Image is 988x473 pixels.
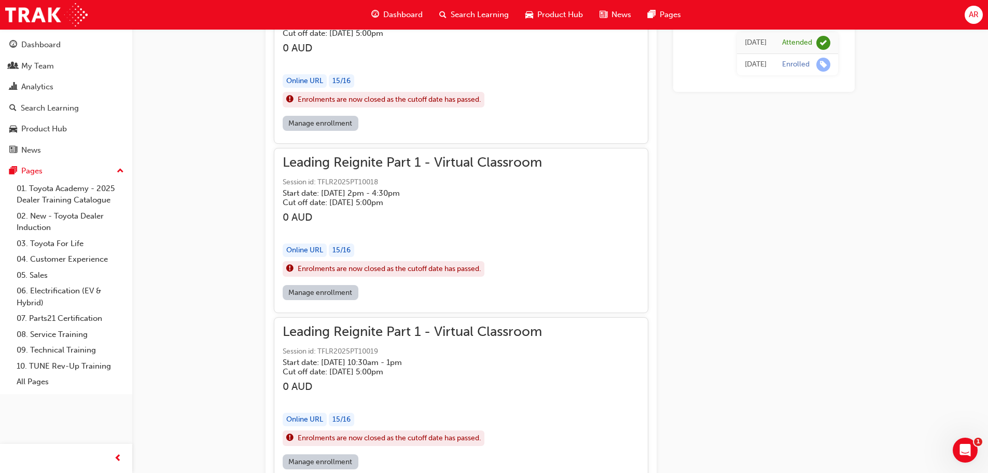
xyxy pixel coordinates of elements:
[451,9,509,21] span: Search Learning
[329,74,354,88] div: 15 / 16
[283,346,542,358] span: Session id: TFLR2025PT10019
[12,374,128,390] a: All Pages
[4,33,128,161] button: DashboardMy TeamAnalyticsSearch LearningProduct HubNews
[9,146,17,155] span: news-icon
[816,36,830,50] span: learningRecordVerb_ATTEND-icon
[12,358,128,374] a: 10. TUNE Rev-Up Training
[21,102,79,114] div: Search Learning
[4,161,128,181] button: Pages
[371,8,379,21] span: guage-icon
[537,9,583,21] span: Product Hub
[283,198,525,207] h5: Cut off date: [DATE] 5:00pm
[283,29,525,38] h5: Cut off date: [DATE] 5:00pm
[363,4,431,25] a: guage-iconDashboard
[286,262,294,276] span: exclaim-icon
[4,35,128,55] a: Dashboard
[974,438,982,446] span: 1
[9,167,17,176] span: pages-icon
[969,9,979,21] span: AR
[12,251,128,267] a: 04. Customer Experience
[283,74,327,88] div: Online URL
[660,9,681,21] span: Pages
[12,310,128,327] a: 07. Parts21 Certification
[298,263,481,275] span: Enrolments are now closed as the cutoff date has passed.
[286,93,294,106] span: exclaim-icon
[21,39,61,51] div: Dashboard
[383,9,423,21] span: Dashboard
[12,283,128,310] a: 06. Electrification (EV & Hybrid)
[965,6,983,24] button: AR
[9,83,17,92] span: chart-icon
[12,236,128,252] a: 03. Toyota For Life
[12,208,128,236] a: 02. New - Toyota Dealer Induction
[953,438,978,463] iframe: Intercom live chat
[517,4,591,25] a: car-iconProduct Hub
[12,267,128,283] a: 05. Sales
[648,8,656,21] span: pages-icon
[4,77,128,97] a: Analytics
[639,4,689,25] a: pages-iconPages
[283,413,327,427] div: Online URL
[21,144,41,156] div: News
[117,165,124,178] span: up-icon
[283,381,542,393] h3: 0 AUD
[12,181,128,208] a: 01. Toyota Academy - 2025 Dealer Training Catalogue
[600,8,607,21] span: news-icon
[329,244,354,258] div: 15 / 16
[21,165,43,177] div: Pages
[283,367,525,376] h5: Cut off date: [DATE] 5:00pm
[283,285,358,300] a: Manage enrollment
[298,94,481,106] span: Enrolments are now closed as the cutoff date has passed.
[21,60,54,72] div: My Team
[283,326,542,338] span: Leading Reignite Part 1 - Virtual Classroom
[283,116,358,131] a: Manage enrollment
[745,59,767,71] div: Thu Mar 20 2025 13:26:27 GMT+1100 (Australian Eastern Daylight Time)
[283,244,327,258] div: Online URL
[283,177,542,188] span: Session id: TFLR2025PT10018
[745,37,767,49] div: Wed Jun 04 2025 10:30:00 GMT+1000 (Australian Eastern Standard Time)
[4,99,128,118] a: Search Learning
[611,9,631,21] span: News
[9,104,17,113] span: search-icon
[591,4,639,25] a: news-iconNews
[4,119,128,139] a: Product Hub
[782,60,810,70] div: Enrolled
[12,327,128,343] a: 08. Service Training
[9,62,17,71] span: people-icon
[5,3,88,26] img: Trak
[9,125,17,134] span: car-icon
[525,8,533,21] span: car-icon
[21,81,53,93] div: Analytics
[283,188,525,198] h5: Start date: [DATE] 2pm - 4:30pm
[283,211,542,223] h3: 0 AUD
[439,8,447,21] span: search-icon
[782,38,812,48] div: Attended
[283,454,358,469] a: Manage enrollment
[114,452,122,465] span: prev-icon
[4,57,128,76] a: My Team
[329,413,354,427] div: 15 / 16
[298,433,481,444] span: Enrolments are now closed as the cutoff date has passed.
[283,42,542,54] h3: 0 AUD
[9,40,17,50] span: guage-icon
[283,157,542,169] span: Leading Reignite Part 1 - Virtual Classroom
[283,157,639,304] button: Leading Reignite Part 1 - Virtual ClassroomSession id: TFLR2025PT10018Start date: [DATE] 2pm - 4:...
[816,58,830,72] span: learningRecordVerb_ENROLL-icon
[4,141,128,160] a: News
[21,123,67,135] div: Product Hub
[431,4,517,25] a: search-iconSearch Learning
[12,342,128,358] a: 09. Technical Training
[283,358,525,367] h5: Start date: [DATE] 10:30am - 1pm
[286,431,294,445] span: exclaim-icon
